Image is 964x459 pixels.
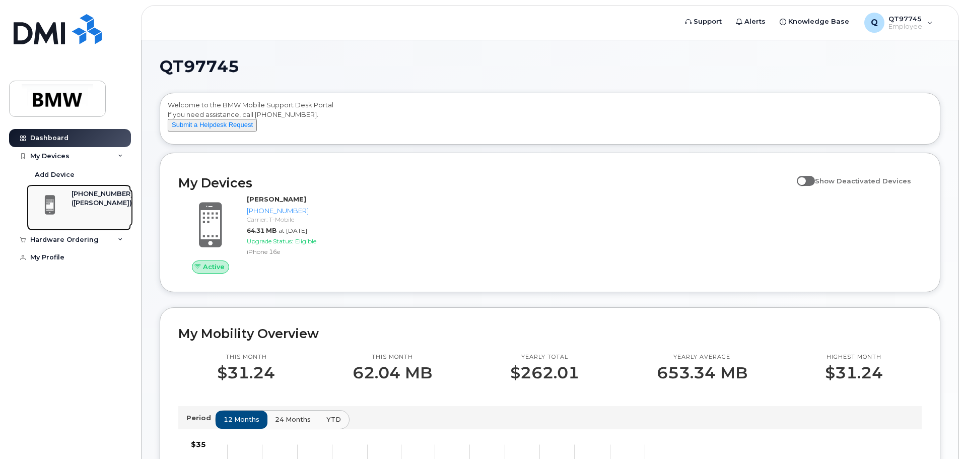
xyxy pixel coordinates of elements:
span: YTD [326,415,341,424]
p: $262.01 [510,364,579,382]
p: This month [353,353,432,361]
div: Welcome to the BMW Mobile Support Desk Portal If you need assistance, call [PHONE_NUMBER]. [168,100,932,141]
span: Show Deactivated Devices [815,177,911,185]
div: iPhone 16e [247,247,351,256]
a: Submit a Helpdesk Request [168,120,257,128]
p: Highest month [825,353,883,361]
span: Upgrade Status: [247,237,293,245]
span: 24 months [275,415,311,424]
p: Yearly total [510,353,579,361]
span: 64.31 MB [247,227,277,234]
p: This month [217,353,275,361]
div: [PHONE_NUMBER] [247,206,351,216]
p: $31.24 [217,364,275,382]
a: Active[PERSON_NAME][PHONE_NUMBER]Carrier: T-Mobile64.31 MBat [DATE]Upgrade Status:EligibleiPhone 16e [178,194,355,273]
h2: My Devices [178,175,792,190]
span: at [DATE] [279,227,307,234]
p: $31.24 [825,364,883,382]
p: Yearly average [657,353,747,361]
iframe: Messenger Launcher [920,415,956,451]
tspan: $35 [191,440,206,449]
h2: My Mobility Overview [178,326,922,341]
p: 653.34 MB [657,364,747,382]
div: Carrier: T-Mobile [247,215,351,224]
button: Submit a Helpdesk Request [168,119,257,132]
p: Period [186,413,215,423]
strong: [PERSON_NAME] [247,195,306,203]
span: Eligible [295,237,316,245]
span: QT97745 [160,59,239,74]
span: Active [203,262,225,272]
input: Show Deactivated Devices [797,171,805,179]
p: 62.04 MB [353,364,432,382]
